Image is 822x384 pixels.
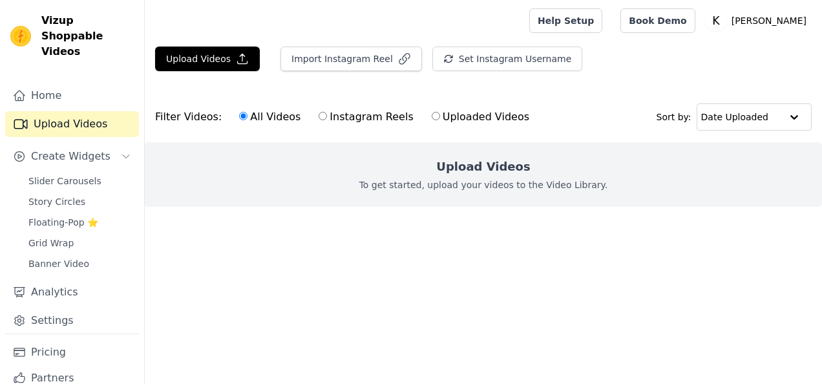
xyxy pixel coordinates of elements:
[21,234,139,252] a: Grid Wrap
[432,112,440,120] input: Uploaded Videos
[155,102,536,132] div: Filter Videos:
[359,178,608,191] p: To get started, upload your videos to the Video Library.
[28,195,85,208] span: Story Circles
[5,83,139,109] a: Home
[5,144,139,169] button: Create Widgets
[5,308,139,334] a: Settings
[620,8,695,33] a: Book Demo
[28,257,89,270] span: Banner Video
[31,149,111,164] span: Create Widgets
[21,193,139,211] a: Story Circles
[5,111,139,137] a: Upload Videos
[155,47,260,71] button: Upload Videos
[712,14,720,27] text: K
[10,26,31,47] img: Vizup
[21,172,139,190] a: Slider Carousels
[280,47,422,71] button: Import Instagram Reel
[28,216,98,229] span: Floating-Pop ⭐
[21,255,139,273] a: Banner Video
[318,109,414,125] label: Instagram Reels
[657,103,812,131] div: Sort by:
[529,8,602,33] a: Help Setup
[41,13,134,59] span: Vizup Shoppable Videos
[726,9,812,32] p: [PERSON_NAME]
[238,109,301,125] label: All Videos
[5,339,139,365] a: Pricing
[319,112,327,120] input: Instagram Reels
[239,112,248,120] input: All Videos
[28,237,74,250] span: Grid Wrap
[28,175,101,187] span: Slider Carousels
[5,279,139,305] a: Analytics
[436,158,530,176] h2: Upload Videos
[432,47,582,71] button: Set Instagram Username
[706,9,812,32] button: K [PERSON_NAME]
[21,213,139,231] a: Floating-Pop ⭐
[431,109,530,125] label: Uploaded Videos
